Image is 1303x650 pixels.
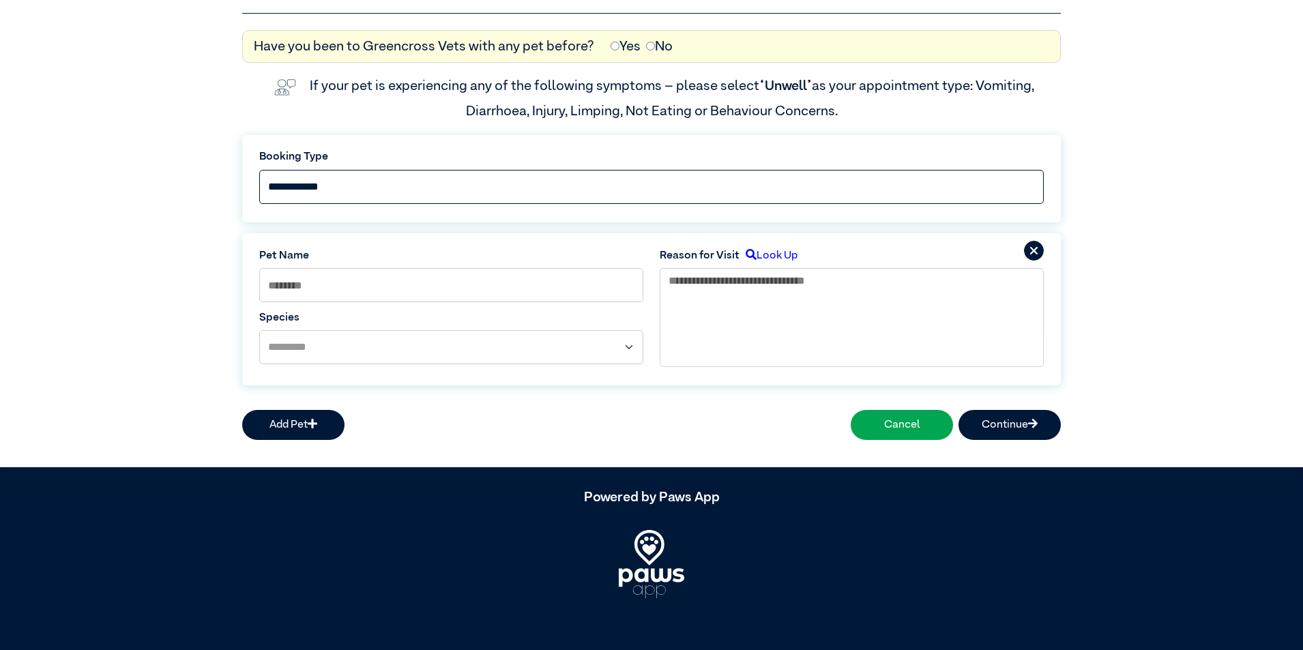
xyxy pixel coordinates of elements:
[851,410,953,440] button: Cancel
[958,410,1061,440] button: Continue
[619,530,684,598] img: PawsApp
[660,248,740,264] label: Reason for Visit
[242,410,345,440] button: Add Pet
[646,42,655,50] input: No
[646,36,673,57] label: No
[611,42,619,50] input: Yes
[259,310,643,326] label: Species
[259,248,643,264] label: Pet Name
[611,36,641,57] label: Yes
[740,248,797,264] label: Look Up
[759,79,812,93] span: “Unwell”
[310,79,1037,117] label: If your pet is experiencing any of the following symptoms – please select as your appointment typ...
[269,74,302,101] img: vet
[259,149,1044,165] label: Booking Type
[254,36,594,57] label: Have you been to Greencross Vets with any pet before?
[242,489,1061,505] h5: Powered by Paws App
